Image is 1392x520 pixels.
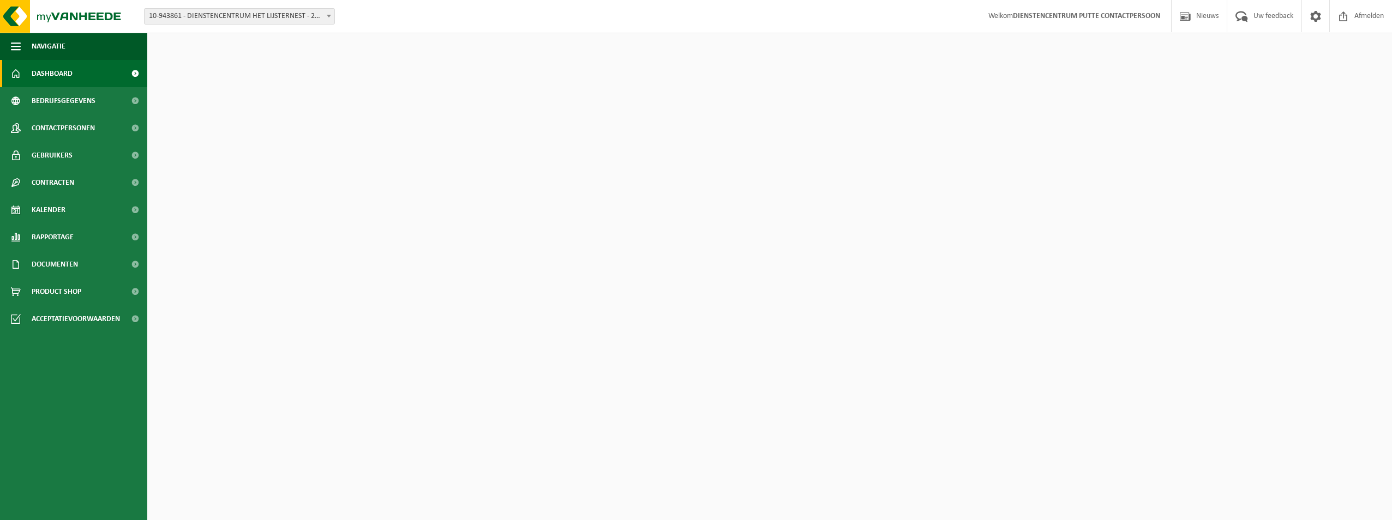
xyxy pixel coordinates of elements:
[32,278,81,305] span: Product Shop
[32,33,65,60] span: Navigatie
[32,60,73,87] span: Dashboard
[32,114,95,142] span: Contactpersonen
[32,87,95,114] span: Bedrijfsgegevens
[32,196,65,223] span: Kalender
[32,251,78,278] span: Documenten
[32,142,73,169] span: Gebruikers
[145,9,334,24] span: 10-943861 - DIENSTENCENTRUM HET LIJSTERNEST - 2580 PUTTE, HET LIJSTERNEST 26
[32,305,120,332] span: Acceptatievoorwaarden
[1013,12,1160,20] strong: DIENSTENCENTRUM PUTTE CONTACTPERSOON
[32,169,74,196] span: Contracten
[144,8,335,25] span: 10-943861 - DIENSTENCENTRUM HET LIJSTERNEST - 2580 PUTTE, HET LIJSTERNEST 26
[32,223,74,251] span: Rapportage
